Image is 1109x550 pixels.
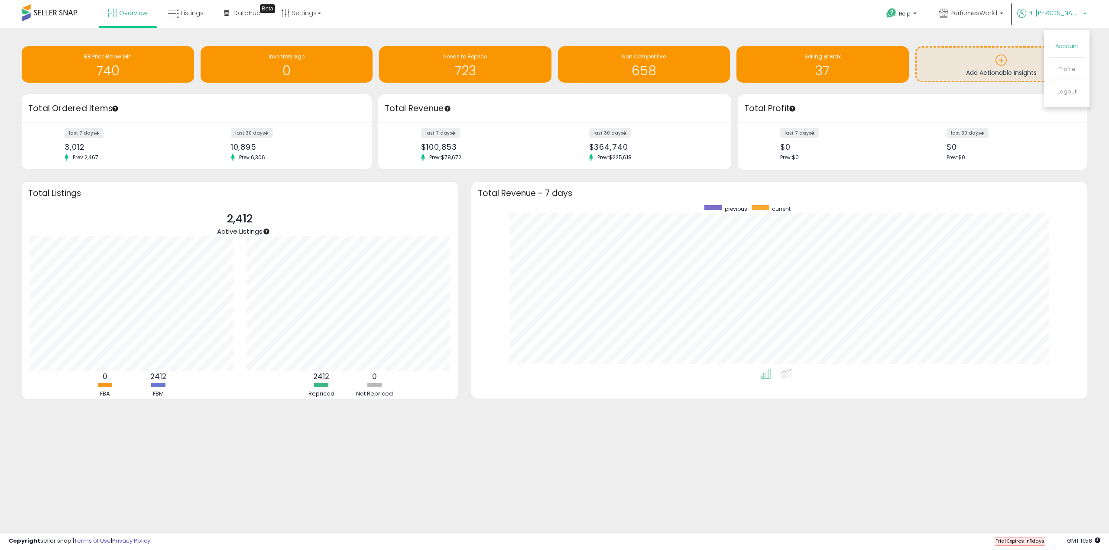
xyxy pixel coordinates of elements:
[26,64,190,78] h1: 740
[886,8,897,19] i: Get Help
[917,48,1086,81] a: Add Actionable Insights
[947,142,1072,151] div: $0
[947,128,989,138] label: last 30 days
[443,53,487,60] span: Needs to Reprice
[217,227,263,236] span: Active Listings
[1017,9,1086,28] a: Hi [PERSON_NAME]
[181,9,204,17] span: Listings
[899,10,911,17] span: Help
[201,46,373,83] a: Inventory Age 0
[263,228,270,235] div: Tooltip anchor
[780,128,819,138] label: last 7 days
[744,103,1081,115] h3: Total Profit
[741,64,905,78] h1: 37
[269,53,305,60] span: Inventory Age
[133,390,185,398] div: FBM
[205,64,369,78] h1: 0
[780,154,799,161] span: Prev: $0
[772,205,791,212] span: current
[313,371,329,382] b: 2412
[1058,65,1076,73] a: Profile
[349,390,401,398] div: Not Repriced
[478,190,1081,196] h3: Total Revenue - 7 days
[119,9,147,17] span: Overview
[562,64,726,78] h1: 658
[788,105,796,113] div: Tooltip anchor
[79,390,131,398] div: FBA
[736,46,909,83] a: Selling @ Max 37
[725,205,747,212] span: previous
[947,154,965,161] span: Prev: $0
[1057,87,1077,96] a: Logout
[68,154,103,161] span: Prev: 2,467
[879,1,925,28] a: Help
[260,4,275,13] div: Tooltip anchor
[111,105,119,113] div: Tooltip anchor
[1028,9,1080,17] span: Hi [PERSON_NAME]
[28,103,365,115] h3: Total Ordered Items
[385,103,725,115] h3: Total Revenue
[233,9,261,17] span: DataHub
[150,371,166,382] b: 2412
[1055,42,1078,50] a: Account
[372,371,377,382] b: 0
[425,154,466,161] span: Prev: $78,672
[966,68,1037,77] span: Add Actionable Insights
[804,53,841,60] span: Selling @ Max
[444,105,451,113] div: Tooltip anchor
[589,128,631,138] label: last 30 days
[231,128,273,138] label: last 30 days
[421,128,460,138] label: last 7 days
[217,211,263,227] p: 2,412
[65,128,104,138] label: last 7 days
[622,53,666,60] span: Non Competitive
[22,46,194,83] a: BB Price Below Min 740
[780,142,906,151] div: $0
[379,46,551,83] a: Needs to Reprice 723
[65,142,190,151] div: 3,012
[84,53,132,60] span: BB Price Below Min
[235,154,269,161] span: Prev: 6,306
[103,371,107,382] b: 0
[421,142,548,151] div: $100,853
[28,190,452,196] h3: Total Listings
[231,142,357,151] div: 10,895
[558,46,730,83] a: Non Competitive 658
[950,9,997,17] span: PerfumesWorld
[589,142,716,151] div: $364,740
[295,390,347,398] div: Repriced
[593,154,636,161] span: Prev: $225,618
[383,64,547,78] h1: 723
